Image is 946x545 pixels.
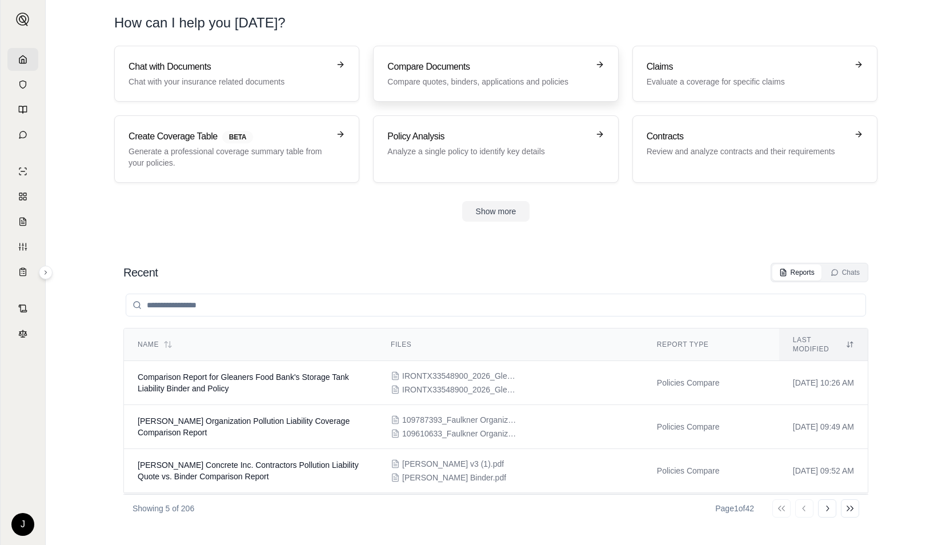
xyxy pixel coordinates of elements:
[643,361,779,405] td: Policies Compare
[373,115,618,183] a: Policy AnalysisAnalyze a single policy to identify key details
[793,335,854,354] div: Last modified
[138,340,363,349] div: Name
[643,449,779,493] td: Policies Compare
[7,73,38,96] a: Documents Vault
[129,60,329,74] h3: Chat with Documents
[11,513,34,536] div: J
[7,261,38,283] a: Coverage Table
[138,372,349,393] span: Comparison Report for Gleaners Food Bank's Storage Tank Liability Binder and Policy
[643,493,779,537] td: Policies Compare
[16,13,30,26] img: Expand sidebar
[647,130,847,143] h3: Contracts
[377,328,643,361] th: Files
[632,115,877,183] a: ContractsReview and analyze contracts and their requirements
[129,130,329,143] h3: Create Coverage Table
[114,115,359,183] a: Create Coverage TableBETAGenerate a professional coverage summary table from your policies.
[779,449,868,493] td: [DATE] 09:52 AM
[7,235,38,258] a: Custom Report
[123,265,158,280] h2: Recent
[138,416,350,437] span: Faulkner Organization Pollution Liability Coverage Comparison Report
[373,46,618,102] a: Compare DocumentsCompare quotes, binders, applications and policies
[402,384,516,395] span: IRONTX33548900_2026_Gleaners Food Bank of Indiana Inc_UST_Policy.pdf
[462,201,530,222] button: Show more
[129,76,329,87] p: Chat with your insurance related documents
[7,210,38,233] a: Claim Coverage
[779,361,868,405] td: [DATE] 10:26 AM
[114,14,877,32] h1: How can I help you [DATE]?
[402,472,506,483] span: Doggett Binder.pdf
[402,370,516,382] span: IRONTX33548900_2026_Gleaners Food Bank of Indiana Inc_UST_Binder.pdf
[138,460,359,481] span: Doggett Concrete Inc. Contractors Pollution Liability Quote vs. Binder Comparison Report
[779,268,815,277] div: Reports
[7,185,38,208] a: Policy Comparisons
[7,322,38,345] a: Legal Search Engine
[402,458,504,470] span: Doggett v3 (1).pdf
[7,48,38,71] a: Home
[7,98,38,121] a: Prompt Library
[643,328,779,361] th: Report Type
[715,503,754,514] div: Page 1 of 42
[11,8,34,31] button: Expand sidebar
[222,131,253,143] span: BETA
[387,130,588,143] h3: Policy Analysis
[7,123,38,146] a: Chat
[387,76,588,87] p: Compare quotes, binders, applications and policies
[647,76,847,87] p: Evaluate a coverage for specific claims
[402,428,516,439] span: 109610633_Faulkner Organization-Revised Quote 4.pdf
[779,405,868,449] td: [DATE] 09:49 AM
[7,297,38,320] a: Contract Analysis
[133,503,194,514] p: Showing 5 of 206
[7,160,38,183] a: Single Policy
[643,405,779,449] td: Policies Compare
[402,414,516,426] span: 109787393_Faulkner Organization-Policy-9.1-PA-AB.pdf
[387,146,588,157] p: Analyze a single policy to identify key details
[647,146,847,157] p: Review and analyze contracts and their requirements
[772,265,821,280] button: Reports
[632,46,877,102] a: ClaimsEvaluate a coverage for specific claims
[114,46,359,102] a: Chat with DocumentsChat with your insurance related documents
[831,268,860,277] div: Chats
[647,60,847,74] h3: Claims
[779,493,868,537] td: [DATE] 09:23 AM
[129,146,329,169] p: Generate a professional coverage summary table from your policies.
[824,265,867,280] button: Chats
[387,60,588,74] h3: Compare Documents
[39,266,53,279] button: Expand sidebar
